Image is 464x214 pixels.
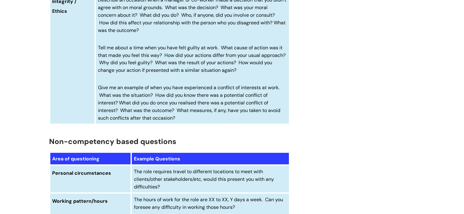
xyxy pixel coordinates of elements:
span: Example Questions [134,156,180,162]
span: Area of questioning [52,156,99,162]
span: Working pattern/hours [52,198,108,204]
span: The role requires travel to different locations to meet with clients/other stakeholders/etc, woul... [134,168,274,190]
span: Personal circumstances [52,170,111,176]
span: Give me an example of when you have experienced a conflict of interests at work. What was the sit... [98,84,280,121]
span: The hours of work for the role are XX to XX, Y days a week. Can you foresee any difficulty in wor... [134,196,283,210]
span: Non-competency based questions [49,137,176,146]
span: Tell me about a time when you have felt guilty at work. What cause of action was it that made you... [98,44,286,73]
